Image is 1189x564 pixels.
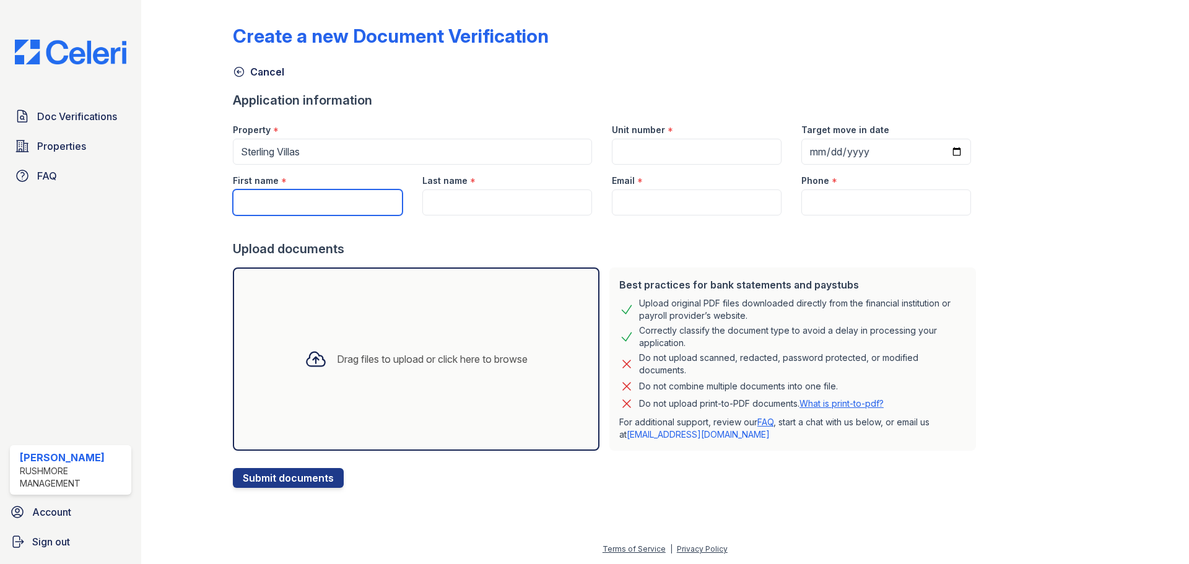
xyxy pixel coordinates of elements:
a: Properties [10,134,131,158]
a: Cancel [233,64,284,79]
a: FAQ [10,163,131,188]
label: Property [233,124,271,136]
span: Properties [37,139,86,154]
a: Privacy Policy [677,544,728,553]
div: Upload original PDF files downloaded directly from the financial institution or payroll provider’... [639,297,966,322]
div: Application information [233,92,981,109]
span: Account [32,505,71,519]
a: FAQ [757,417,773,427]
div: Drag files to upload or click here to browse [337,352,528,367]
img: CE_Logo_Blue-a8612792a0a2168367f1c8372b55b34899dd931a85d93a1a3d3e32e68fde9ad4.png [5,40,136,64]
a: [EMAIL_ADDRESS][DOMAIN_NAME] [627,429,770,440]
a: Doc Verifications [10,104,131,129]
div: Correctly classify the document type to avoid a delay in processing your application. [639,324,966,349]
label: Target move in date [801,124,889,136]
a: Sign out [5,529,136,554]
label: First name [233,175,279,187]
a: What is print-to-pdf? [799,398,884,409]
label: Last name [422,175,468,187]
p: Do not upload print-to-PDF documents. [639,397,884,410]
div: Do not combine multiple documents into one file. [639,379,838,394]
a: Account [5,500,136,524]
label: Unit number [612,124,665,136]
span: FAQ [37,168,57,183]
a: Terms of Service [603,544,666,553]
div: Do not upload scanned, redacted, password protected, or modified documents. [639,352,966,376]
label: Email [612,175,635,187]
div: | [670,544,673,553]
div: Create a new Document Verification [233,25,549,47]
div: Best practices for bank statements and paystubs [619,277,966,292]
span: Doc Verifications [37,109,117,124]
label: Phone [801,175,829,187]
div: Upload documents [233,240,981,258]
div: [PERSON_NAME] [20,450,126,465]
span: Sign out [32,534,70,549]
div: Rushmore Management [20,465,126,490]
p: For additional support, review our , start a chat with us below, or email us at [619,416,966,441]
button: Submit documents [233,468,344,488]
